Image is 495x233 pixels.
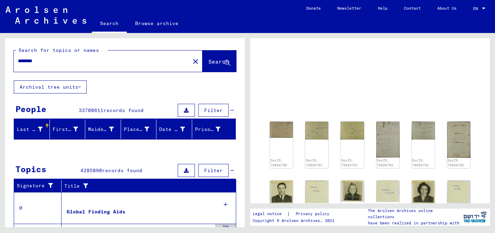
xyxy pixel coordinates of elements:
img: 008.jpg [412,180,435,203]
img: 001.jpg [305,122,328,140]
a: DocID: 78926790 [271,158,287,167]
div: First Name [53,126,78,133]
div: First Name [53,124,87,135]
span: records found [103,107,144,113]
button: Filter [198,104,229,117]
button: Search [202,51,236,72]
mat-header-cell: Maiden Name [85,120,121,139]
button: Filter [198,164,229,177]
img: 003.jpg [447,122,470,158]
img: 005.jpg [305,180,328,203]
a: DocID: 78926791 [341,158,358,167]
span: 33708611 [79,107,103,113]
mat-icon: close [191,57,200,66]
div: Global Finding Aids [67,208,125,215]
div: Last Name [17,124,51,135]
span: 4285890 [80,167,102,174]
button: Clear [189,54,202,68]
img: yv_logo.png [462,208,488,225]
span: Filter [204,167,223,174]
mat-label: Search for topics or names [19,47,99,53]
div: Last Name [17,126,43,133]
div: Maiden Name [88,124,122,135]
button: Archival tree units [14,80,87,93]
td: 0 [14,192,62,224]
div: Prisoner # [195,124,229,135]
div: Date of Birth [159,126,185,133]
div: Title [64,180,229,191]
img: 004.jpg [270,180,293,204]
img: 002.jpg [341,122,364,140]
div: Signature [17,182,56,189]
div: Prisoner # [195,126,221,133]
img: 007.jpg [376,180,399,202]
p: The Arolsen Archives online collections [368,208,460,220]
a: DocID: 78926792 [377,158,393,167]
mat-header-cell: Date of Birth [156,120,192,139]
a: Privacy policy [290,210,338,218]
mat-header-cell: First Name [50,120,86,139]
div: Place of Birth [124,124,158,135]
p: Copyright © Arolsen Archives, 2021 [253,218,338,224]
a: DocID: 78926792 [448,158,464,167]
div: Title [64,182,222,190]
a: DocID: 78926791 [306,158,322,167]
a: Browse archive [127,15,187,32]
span: EN [473,6,481,11]
img: 001.jpg [376,122,399,157]
div: Topics [15,163,46,175]
mat-header-cell: Place of Birth [121,120,157,139]
img: 009.jpg [447,180,470,203]
a: Legal notice [253,210,287,218]
div: Signature [17,180,63,191]
img: 006.jpg [341,180,364,202]
span: Search [208,58,229,65]
span: records found [102,167,142,174]
a: Search [92,15,127,33]
mat-header-cell: Last Name [14,120,50,139]
div: Date of Birth [159,124,194,135]
img: 001.jpg [270,122,293,138]
div: Place of Birth [124,126,150,133]
div: People [15,103,46,115]
div: 350 [215,224,236,231]
img: 002.jpg [412,122,435,140]
span: Filter [204,107,223,113]
img: Arolsen_neg.svg [5,7,86,24]
p: have been realized in partnership with [368,220,460,226]
div: Maiden Name [88,126,114,133]
div: | [253,210,338,218]
mat-header-cell: Prisoner # [192,120,236,139]
a: DocID: 78926792 [412,158,429,167]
